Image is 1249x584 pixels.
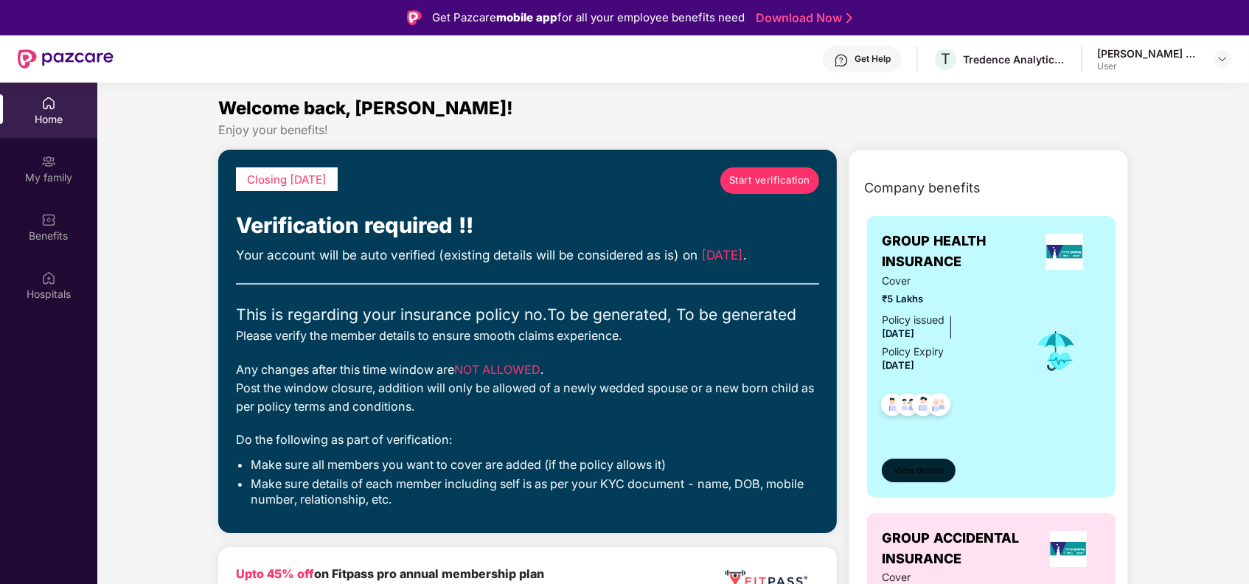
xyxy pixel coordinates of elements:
img: svg+xml;base64,PHN2ZyB4bWxucz0iaHR0cDovL3d3dy53My5vcmcvMjAwMC9zdmciIHdpZHRoPSI0OC45NDMiIGhlaWdodD... [874,389,911,425]
div: Get Pazcare for all your employee benefits need [432,9,745,27]
div: Get Help [855,53,891,65]
div: Policy issued [882,312,944,328]
img: svg+xml;base64,PHN2ZyB4bWxucz0iaHR0cDovL3d3dy53My5vcmcvMjAwMC9zdmciIHdpZHRoPSI0OC45NDMiIGhlaWdodD... [905,389,942,425]
div: Tredence Analytics Solutions Private Limited [963,52,1066,66]
span: Start verification [729,173,810,188]
span: [DATE] [882,327,914,339]
span: Welcome back, [PERSON_NAME]! [218,97,513,119]
span: View details [894,464,944,478]
span: [DATE] [882,359,914,371]
span: [DATE] [701,247,743,263]
div: Any changes after this time window are . Post the window closure, addition will only be allowed o... [236,361,819,417]
div: [PERSON_NAME] A R [1097,46,1200,60]
img: svg+xml;base64,PHN2ZyBpZD0iRHJvcGRvd24tMzJ4MzIiIHhtbG5zPSJodHRwOi8vd3d3LnczLm9yZy8yMDAwL3N2ZyIgd2... [1217,53,1228,65]
img: insurerLogo [1046,234,1083,270]
b: Upto 45% off [236,566,314,581]
span: GROUP ACCIDENTAL INSURANCE [882,528,1036,570]
b: on Fitpass pro annual membership plan [236,566,544,581]
li: Make sure all members you want to cover are added (if the policy allows it) [251,457,819,473]
img: svg+xml;base64,PHN2ZyBpZD0iSG9tZSIgeG1sbnM9Imh0dHA6Ly93d3cudzMub3JnLzIwMDAvc3ZnIiB3aWR0aD0iMjAiIG... [41,96,56,111]
span: NOT ALLOWED [454,362,540,377]
img: icon [1032,327,1080,375]
div: User [1097,60,1200,72]
div: Policy Expiry [882,344,944,360]
button: View details [882,459,956,482]
span: Company benefits [864,178,981,198]
img: svg+xml;base64,PHN2ZyB4bWxucz0iaHR0cDovL3d3dy53My5vcmcvMjAwMC9zdmciIHdpZHRoPSI0OC45NDMiIGhlaWdodD... [921,389,957,425]
li: Make sure details of each member including self is as per your KYC document - name, DOB, mobile n... [251,476,819,508]
span: ₹5 Lakhs [882,291,1012,307]
div: Your account will be auto verified (existing details will be considered as is) on . [236,246,819,265]
a: Start verification [720,167,819,194]
a: Download Now [756,10,848,26]
img: svg+xml;base64,PHN2ZyB4bWxucz0iaHR0cDovL3d3dy53My5vcmcvMjAwMC9zdmciIHdpZHRoPSI0OC45MTUiIGhlaWdodD... [890,389,926,425]
div: Do the following as part of verification: [236,431,819,449]
span: T [941,50,950,68]
span: Cover [882,273,1012,289]
div: Verification required !! [236,209,819,243]
div: This is regarding your insurance policy no. To be generated, To be generated [236,302,819,327]
div: Enjoy your benefits! [218,122,1127,138]
img: svg+xml;base64,PHN2ZyBpZD0iSGVscC0zMngzMiIgeG1sbnM9Imh0dHA6Ly93d3cudzMub3JnLzIwMDAvc3ZnIiB3aWR0aD... [834,53,849,68]
img: Stroke [846,10,852,26]
img: svg+xml;base64,PHN2ZyBpZD0iQmVuZWZpdHMiIHhtbG5zPSJodHRwOi8vd3d3LnczLm9yZy8yMDAwL3N2ZyIgd2lkdGg9Ij... [41,212,56,227]
span: Closing [DATE] [247,173,327,187]
div: Please verify the member details to ensure smooth claims experience. [236,327,819,345]
img: New Pazcare Logo [18,49,114,69]
img: svg+xml;base64,PHN2ZyB3aWR0aD0iMjAiIGhlaWdodD0iMjAiIHZpZXdCb3g9IjAgMCAyMCAyMCIgZmlsbD0ibm9uZSIgeG... [41,154,56,169]
strong: mobile app [496,10,557,24]
img: Logo [407,10,422,25]
img: insurerLogo [1050,531,1087,567]
span: GROUP HEALTH INSURANCE [882,231,1029,273]
img: svg+xml;base64,PHN2ZyBpZD0iSG9zcGl0YWxzIiB4bWxucz0iaHR0cDovL3d3dy53My5vcmcvMjAwMC9zdmciIHdpZHRoPS... [41,271,56,285]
